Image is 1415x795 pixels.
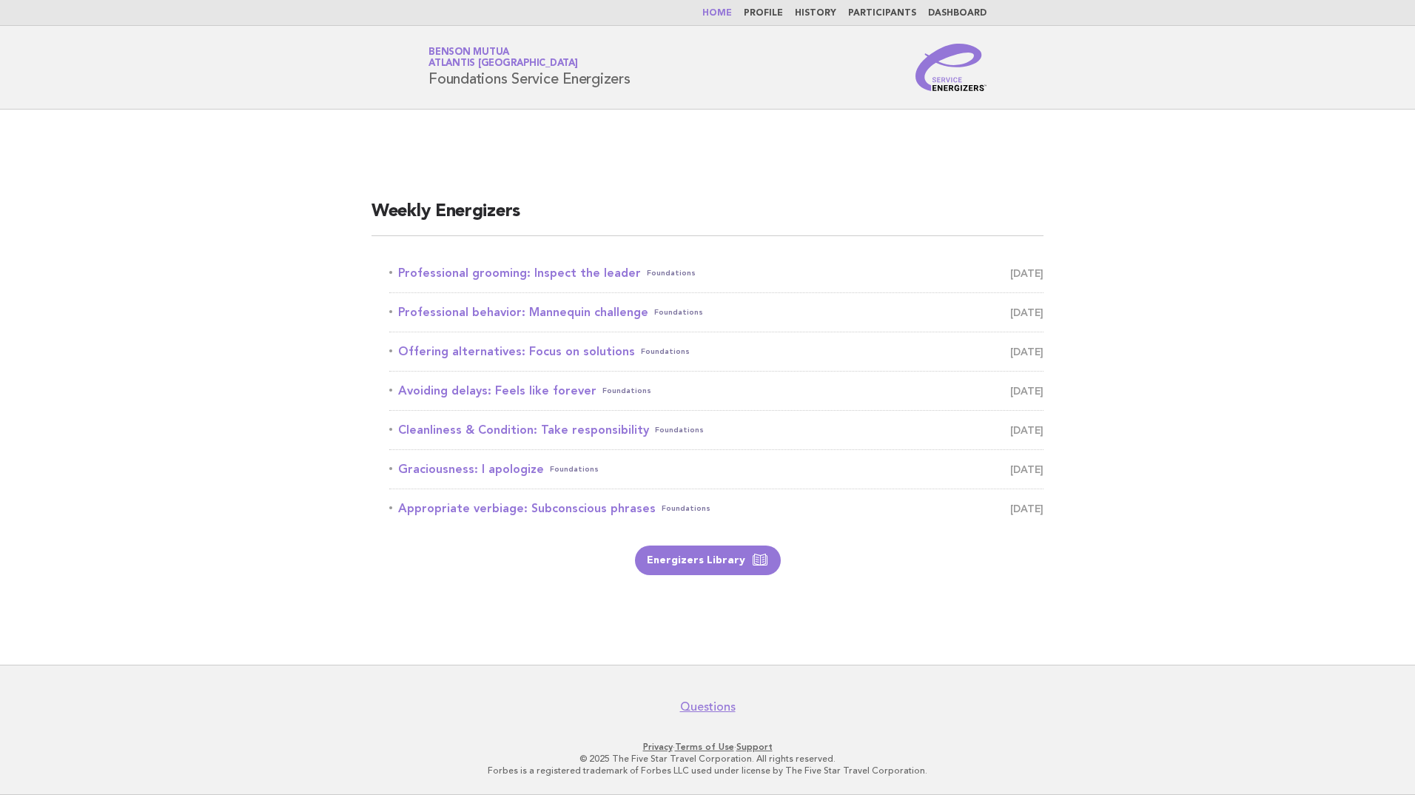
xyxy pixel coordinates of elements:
[428,47,578,68] a: Benson MutuaAtlantis [GEOGRAPHIC_DATA]
[848,9,916,18] a: Participants
[643,742,673,752] a: Privacy
[389,263,1043,284] a: Professional grooming: Inspect the leaderFoundations [DATE]
[372,200,1043,236] h2: Weekly Energizers
[1010,380,1043,401] span: [DATE]
[654,302,703,323] span: Foundations
[641,341,690,362] span: Foundations
[602,380,651,401] span: Foundations
[662,498,710,519] span: Foundations
[1010,341,1043,362] span: [DATE]
[736,742,773,752] a: Support
[255,753,1160,765] p: © 2025 The Five Star Travel Corporation. All rights reserved.
[1010,302,1043,323] span: [DATE]
[389,302,1043,323] a: Professional behavior: Mannequin challengeFoundations [DATE]
[389,459,1043,480] a: Graciousness: I apologizeFoundations [DATE]
[795,9,836,18] a: History
[428,48,631,87] h1: Foundations Service Energizers
[1010,420,1043,440] span: [DATE]
[1010,459,1043,480] span: [DATE]
[655,420,704,440] span: Foundations
[389,380,1043,401] a: Avoiding delays: Feels like foreverFoundations [DATE]
[647,263,696,284] span: Foundations
[675,742,734,752] a: Terms of Use
[680,700,736,714] a: Questions
[744,9,783,18] a: Profile
[928,9,987,18] a: Dashboard
[915,44,987,91] img: Service Energizers
[255,765,1160,776] p: Forbes is a registered trademark of Forbes LLC used under license by The Five Star Travel Corpora...
[1010,498,1043,519] span: [DATE]
[389,420,1043,440] a: Cleanliness & Condition: Take responsibilityFoundations [DATE]
[389,341,1043,362] a: Offering alternatives: Focus on solutionsFoundations [DATE]
[255,741,1160,753] p: · ·
[635,546,781,575] a: Energizers Library
[389,498,1043,519] a: Appropriate verbiage: Subconscious phrasesFoundations [DATE]
[428,59,578,69] span: Atlantis [GEOGRAPHIC_DATA]
[702,9,732,18] a: Home
[1010,263,1043,284] span: [DATE]
[550,459,599,480] span: Foundations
